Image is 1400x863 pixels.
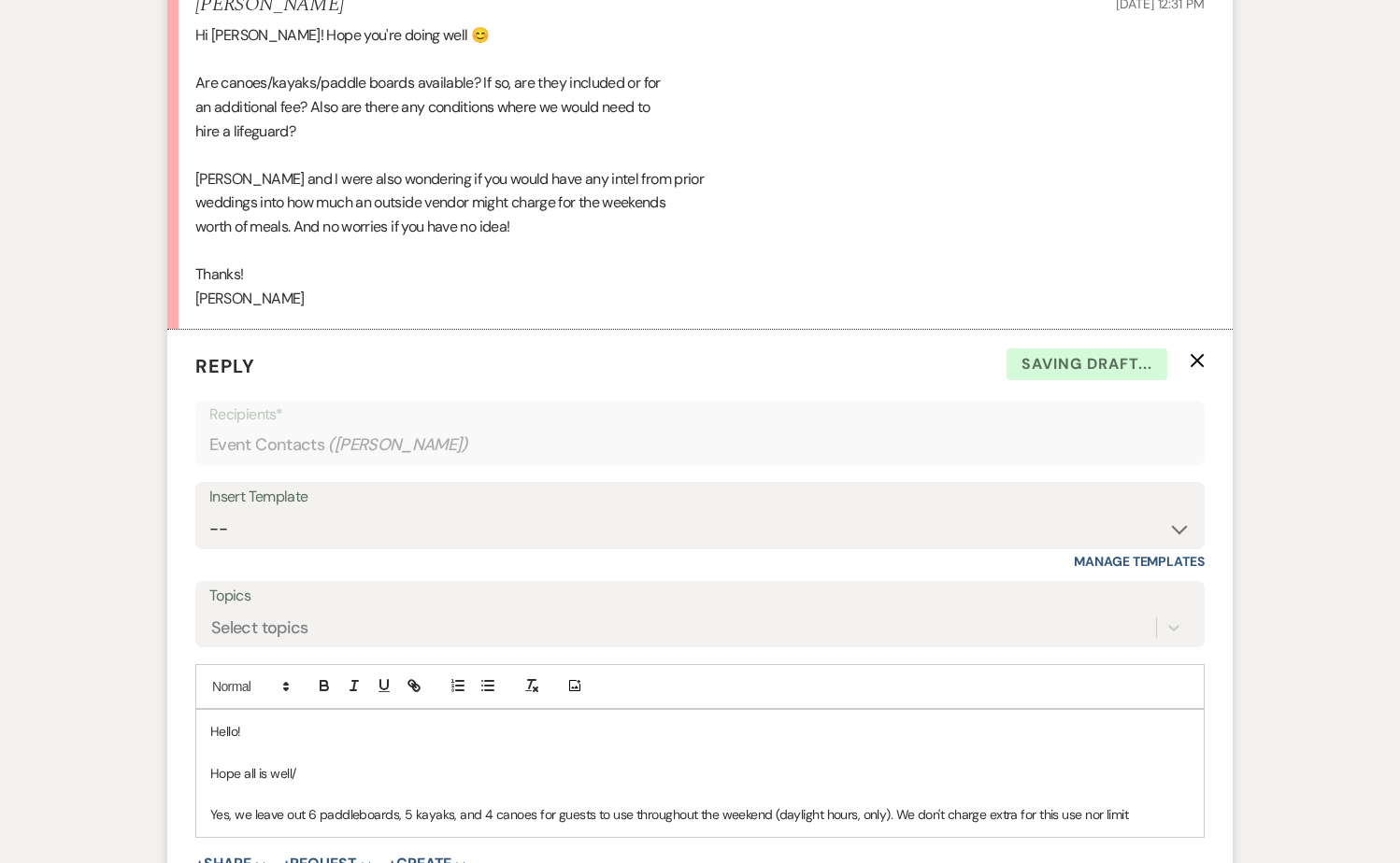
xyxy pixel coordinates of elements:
[195,354,255,378] span: Reply
[195,23,1205,310] div: Hi [PERSON_NAME]! Hope you're doing well 😊 Are canoes/kayaks/paddle boards available? If so, are ...
[210,721,1190,742] p: Hello!
[1007,348,1167,380] span: Saving draft...
[209,583,1191,610] label: Topics
[210,763,1190,784] p: Hope all is well/
[209,484,1191,511] div: Insert Template
[1074,553,1205,570] a: Manage Templates
[211,615,308,640] div: Select topics
[210,804,1190,825] p: Yes, we leave out 6 paddleboards, 5 kayaks, and 4 canoes for guests to use throughout the weekend...
[209,427,1191,463] div: Event Contacts
[209,403,1191,427] p: Recipients*
[328,432,468,458] span: ( [PERSON_NAME] )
